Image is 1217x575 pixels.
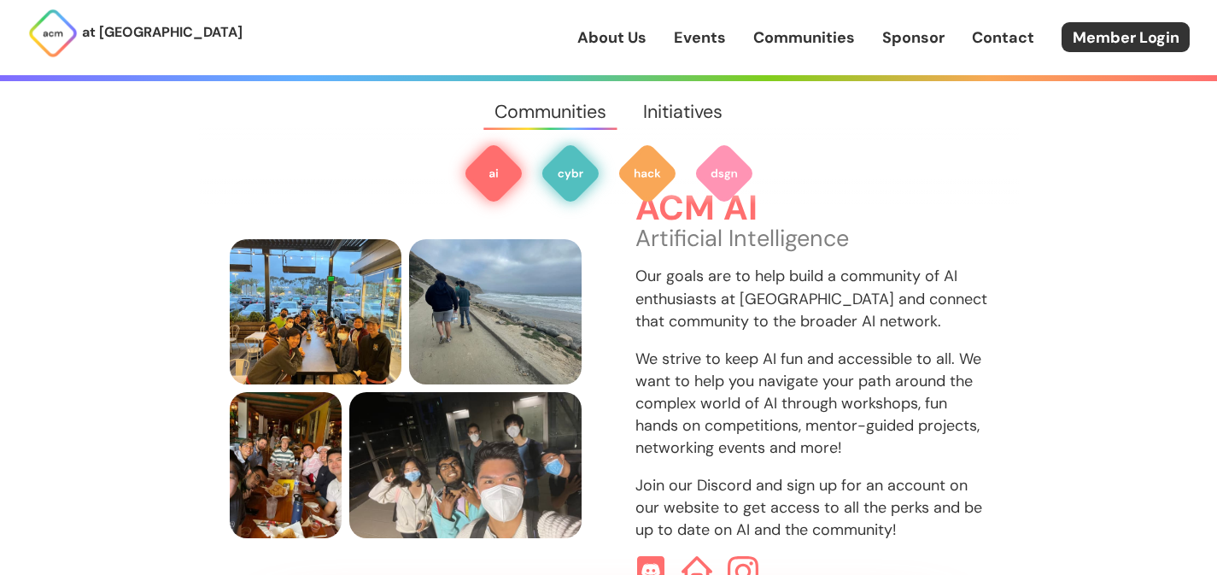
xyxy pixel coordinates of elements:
[463,143,524,204] img: ACM AI
[230,239,402,385] img: members sitting at a table smiling
[882,26,945,49] a: Sponsor
[753,26,855,49] a: Communities
[674,26,726,49] a: Events
[577,26,647,49] a: About Us
[82,21,243,44] p: at [GEOGRAPHIC_DATA]
[27,8,79,59] img: ACM Logo
[27,8,243,59] a: at [GEOGRAPHIC_DATA]
[635,190,988,228] h3: ACM AI
[1062,22,1190,52] a: Member Login
[409,239,582,385] img: three people, one holding a massive water jug, hiking by the sea
[540,143,601,204] img: ACM Cyber
[693,143,755,204] img: ACM Design
[635,474,988,541] p: Join our Discord and sign up for an account on our website to get access to all the perks and be ...
[349,392,582,538] img: people masked outside the elevators at Nobel Drive Station
[635,265,988,332] p: Our goals are to help build a community of AI enthusiasts at [GEOGRAPHIC_DATA] and connect that c...
[972,26,1034,49] a: Contact
[625,81,741,143] a: Initiatives
[476,81,624,143] a: Communities
[635,348,988,459] p: We strive to keep AI fun and accessible to all. We want to help you navigate your path around the...
[635,227,988,249] p: Artificial Intelligence
[230,392,342,538] img: a bunch of people sitting and smiling at a table
[617,143,678,204] img: ACM Hack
